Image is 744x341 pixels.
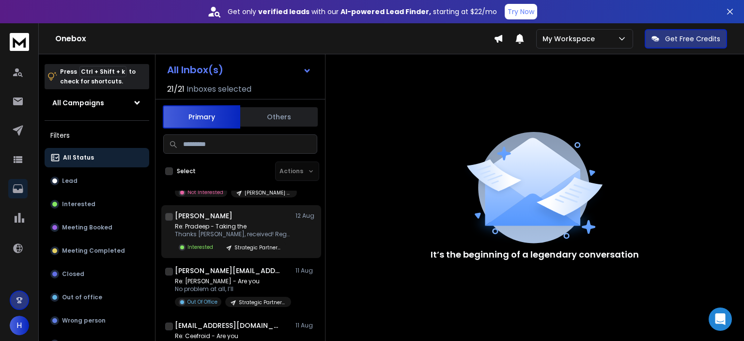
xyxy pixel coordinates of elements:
p: Press to check for shortcuts. [60,67,136,86]
p: No problem at all, I’ll [175,285,291,293]
button: All Status [45,148,149,167]
p: Get only with our starting at $22/mo [228,7,497,16]
h1: All Campaigns [52,98,104,108]
button: Meeting Booked [45,218,149,237]
p: Interested [187,244,213,251]
span: Ctrl + Shift + k [79,66,126,77]
p: Strategic Partnership - Allurecent [239,299,285,306]
p: Get Free Credits [665,34,720,44]
button: H [10,316,29,335]
span: 21 / 21 [167,83,185,95]
strong: verified leads [258,7,310,16]
button: Others [240,106,318,128]
p: Not Interested [187,189,223,196]
p: It’s the beginning of a legendary conversation [431,248,639,261]
h1: [PERSON_NAME] [175,211,232,221]
button: Primary [163,105,240,129]
label: Select [177,167,196,175]
button: Wrong person [45,311,149,330]
button: All Campaigns [45,93,149,113]
img: logo [10,33,29,51]
h1: All Inbox(s) [167,65,223,75]
p: Wrong person [62,317,106,325]
p: All Status [63,154,94,162]
h1: Onebox [55,33,494,45]
p: Out Of Office [187,298,217,306]
button: Closed [45,264,149,284]
p: Strategic Partnership - Allurecent [234,244,281,251]
p: Thanks [PERSON_NAME], received! Regards, Pradeep [175,230,291,238]
button: Lead [45,171,149,191]
p: Re: [PERSON_NAME] - Are you [175,277,291,285]
p: Closed [62,270,84,278]
button: Meeting Completed [45,241,149,260]
button: Interested [45,195,149,214]
p: Lead [62,177,77,185]
h1: [EMAIL_ADDRESS][DOMAIN_NAME] [175,321,281,330]
button: All Inbox(s) [159,60,319,80]
p: Re: Pradeep - Taking the [175,223,291,230]
p: 12 Aug [295,212,317,220]
h3: Inboxes selected [186,83,251,95]
h3: Filters [45,129,149,142]
p: 11 Aug [295,267,317,275]
p: Meeting Completed [62,247,125,255]
h1: [PERSON_NAME][EMAIL_ADDRESS][DOMAIN_NAME] [175,266,281,276]
p: My Workspace [542,34,599,44]
strong: AI-powered Lead Finder, [341,7,431,16]
button: Get Free Credits [645,29,727,49]
p: Meeting Booked [62,224,112,231]
p: Interested [62,200,95,208]
button: Try Now [505,4,537,19]
p: Out of office [62,293,102,301]
p: [PERSON_NAME] - 4up - Outreach [245,189,291,196]
button: Out of office [45,288,149,307]
div: Open Intercom Messenger [709,308,732,331]
p: Re: Ceefroid - Are you [175,332,291,340]
p: Try Now [508,7,534,16]
p: 11 Aug [295,322,317,329]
